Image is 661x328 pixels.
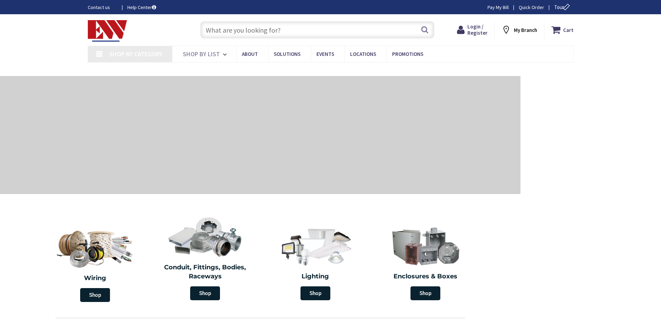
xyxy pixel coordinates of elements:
[300,286,330,300] span: Shop
[200,21,434,39] input: What are you looking for?
[109,50,162,58] span: Shop By Category
[519,4,544,11] a: Quick Order
[554,4,572,10] span: Tour
[40,222,150,305] a: Wiring Shop
[265,272,365,281] h2: Lighting
[563,24,574,36] strong: Cart
[551,24,574,36] a: Cart
[467,23,488,36] span: Login / Register
[43,274,147,283] h2: Wiring
[457,24,488,36] a: Login / Register
[242,51,258,57] span: About
[190,286,220,300] span: Shop
[152,213,259,304] a: Conduit, Fittings, Bodies, Raceways Shop
[155,263,255,281] h2: Conduit, Fittings, Bodies, Raceways
[372,222,479,304] a: Enclosures & Boxes Shop
[183,50,220,58] span: Shop By List
[127,4,156,11] a: Help Center
[392,51,423,57] span: Promotions
[350,51,376,57] span: Locations
[88,4,116,11] a: Contact us
[88,20,127,42] img: Electrical Wholesalers, Inc.
[501,24,537,36] div: My Branch
[316,51,334,57] span: Events
[274,51,300,57] span: Solutions
[376,272,476,281] h2: Enclosures & Boxes
[514,27,537,33] strong: My Branch
[410,286,440,300] span: Shop
[488,4,509,11] a: Pay My Bill
[80,288,110,302] span: Shop
[262,222,369,304] a: Lighting Shop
